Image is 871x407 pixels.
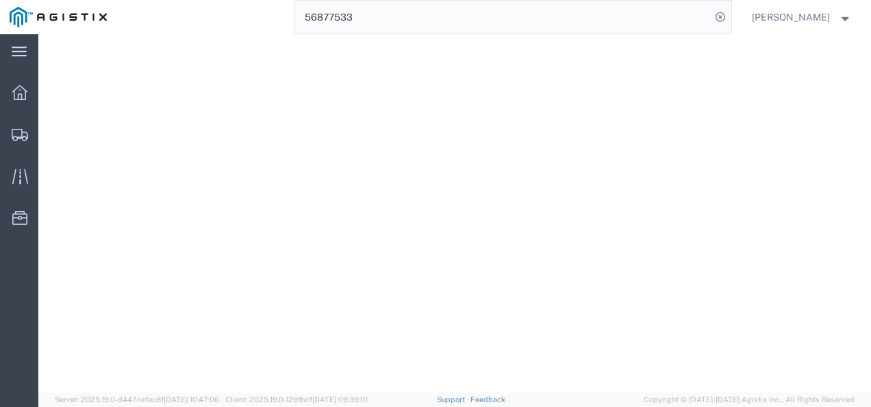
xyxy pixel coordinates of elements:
span: [DATE] 10:47:06 [164,395,219,404]
span: Nathan Seeley [752,10,830,25]
button: [PERSON_NAME] [751,9,853,25]
iframe: FS Legacy Container [38,34,871,393]
span: Server: 2025.19.0-d447cefac8f [55,395,219,404]
span: Client: 2025.19.0-129fbcf [225,395,368,404]
input: Search for shipment number, reference number [294,1,711,34]
span: Copyright © [DATE]-[DATE] Agistix Inc., All Rights Reserved [644,394,855,406]
a: Support [437,395,471,404]
a: Feedback [470,395,505,404]
span: [DATE] 09:39:01 [312,395,368,404]
img: logo [10,7,107,27]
